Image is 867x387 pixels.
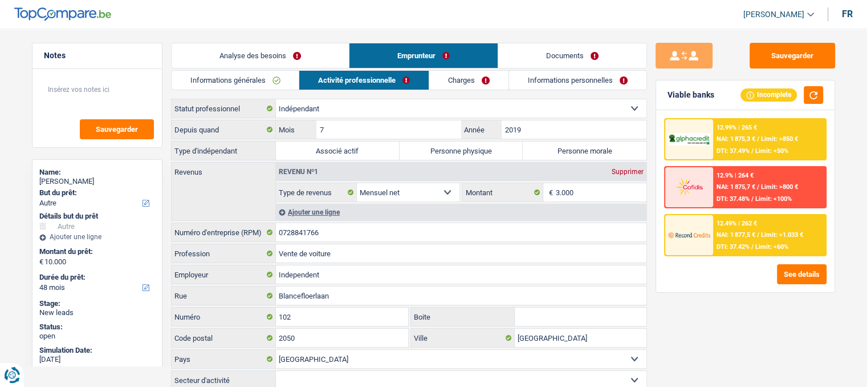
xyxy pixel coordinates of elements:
[509,71,646,90] a: Informations personnelles
[39,212,155,221] div: Détails but du prêt
[717,195,750,203] span: DTI: 37.48%
[39,233,155,241] div: Ajouter une ligne
[276,142,400,160] label: Associé actif
[14,7,111,21] img: TopCompare Logo
[276,120,316,139] label: Mois
[400,142,523,160] label: Personne physique
[411,308,515,326] label: Boite
[39,168,155,177] div: Name:
[80,119,154,139] button: Sauvegarder
[734,5,814,24] a: [PERSON_NAME]
[172,287,276,305] label: Rue
[39,188,153,197] label: But du prêt:
[172,308,276,326] label: Numéro
[276,204,646,220] div: Ajouter une ligne
[543,183,556,201] span: €
[39,247,153,256] label: Montant du prêt:
[717,243,750,251] span: DTI: 37.42%
[39,299,155,308] div: Stage:
[717,231,755,239] span: NAI: 1 877,5 €
[172,142,276,160] label: Type d'indépendant
[172,329,276,347] label: Code postal
[429,71,508,90] a: Charges
[276,168,321,175] div: Revenu nº1
[39,273,153,282] label: Durée du prêt:
[717,220,757,227] div: 12.49% | 262 €
[717,135,755,143] span: NAI: 1 875,3 €
[667,90,714,100] div: Viable banks
[755,243,788,251] span: Limit: <60%
[276,183,357,201] label: Type de revenus
[498,43,646,68] a: Documents
[777,264,827,284] button: See details
[411,329,515,347] label: Ville
[39,346,155,355] div: Simulation Date:
[750,43,835,68] button: Sauvegarder
[668,224,710,245] img: Record Credits
[172,265,276,284] label: Employeur
[668,176,710,197] img: Cofidis
[757,183,759,191] span: /
[299,71,429,90] a: Activité professionnelle
[172,350,276,368] label: Pays
[717,172,754,179] div: 12.9% | 264 €
[751,195,754,203] span: /
[172,244,276,263] label: Profession
[172,43,349,68] a: Analyse des besoins
[757,231,759,239] span: /
[96,126,138,133] span: Sauvegarder
[761,183,798,191] span: Limit: >800 €
[755,147,788,155] span: Limit: <50%
[761,135,798,143] span: Limit: >850 €
[751,243,754,251] span: /
[740,88,797,101] div: Incomplete
[172,163,275,176] label: Revenus
[172,120,276,139] label: Depuis quand
[502,120,646,139] input: AAAA
[523,142,646,160] label: Personne morale
[743,10,804,19] span: [PERSON_NAME]
[172,99,276,118] label: Statut professionnel
[349,43,498,68] a: Emprunteur
[461,120,502,139] label: Année
[609,168,646,175] div: Supprimer
[172,223,276,241] label: Numéro d'entreprise (RPM)
[39,177,155,186] div: [PERSON_NAME]
[761,231,803,239] span: Limit: >1.033 €
[717,124,757,131] div: 12.99% | 265 €
[717,183,755,191] span: NAI: 1 875,7 €
[44,51,150,61] h5: Notes
[755,195,792,203] span: Limit: <100%
[39,355,155,364] div: [DATE]
[668,133,710,146] img: AlphaCredit
[842,9,853,19] div: fr
[316,120,461,139] input: MM
[717,147,750,155] span: DTI: 37.49%
[39,257,43,267] span: €
[39,322,155,332] div: Status:
[462,183,543,201] label: Montant
[751,147,754,155] span: /
[39,332,155,341] div: open
[39,308,155,317] div: New leads
[757,135,759,143] span: /
[172,71,299,90] a: Informations générales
